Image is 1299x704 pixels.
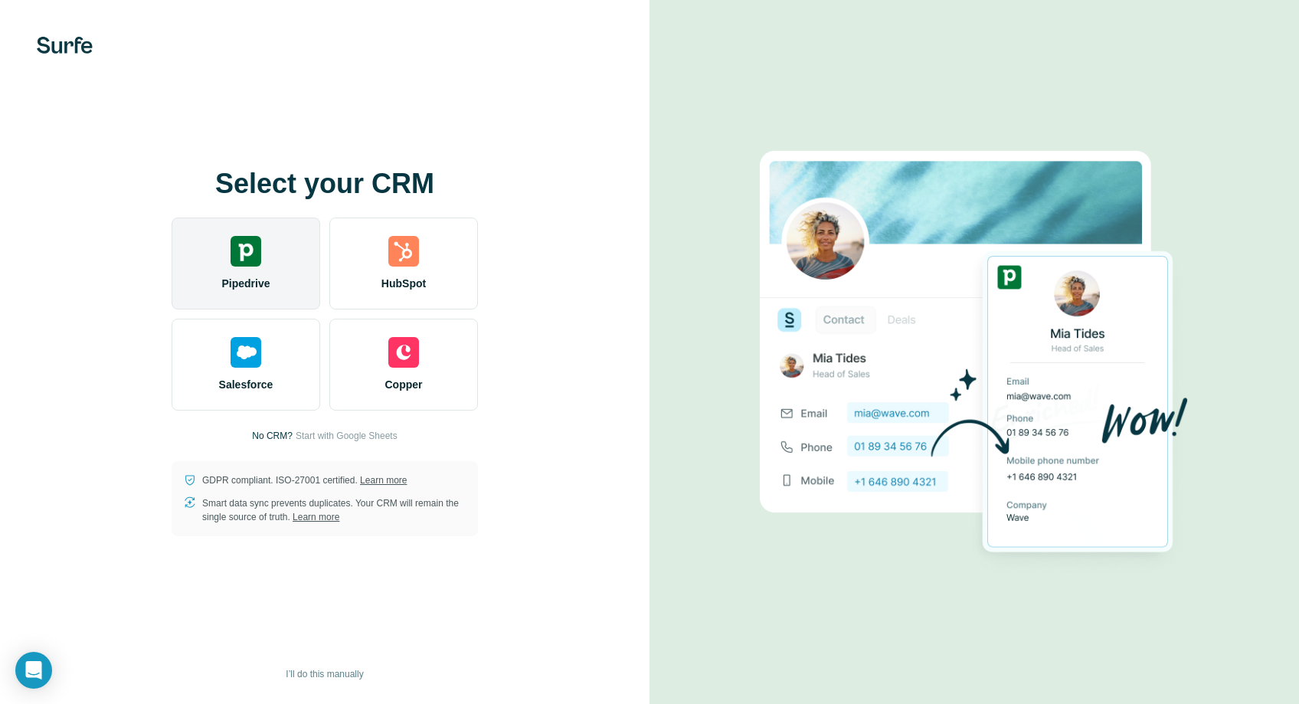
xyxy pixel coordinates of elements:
span: HubSpot [381,276,426,291]
img: salesforce's logo [231,337,261,368]
img: PIPEDRIVE image [760,125,1189,580]
img: copper's logo [388,337,419,368]
h1: Select your CRM [172,169,478,199]
img: pipedrive's logo [231,236,261,267]
p: GDPR compliant. ISO-27001 certified. [202,473,407,487]
a: Learn more [360,475,407,486]
p: No CRM? [252,429,293,443]
button: Start with Google Sheets [296,429,398,443]
div: Open Intercom Messenger [15,652,52,689]
span: Pipedrive [221,276,270,291]
img: hubspot's logo [388,236,419,267]
span: Copper [385,377,423,392]
img: Surfe's logo [37,37,93,54]
span: Salesforce [219,377,273,392]
span: I’ll do this manually [286,667,363,681]
p: Smart data sync prevents duplicates. Your CRM will remain the single source of truth. [202,496,466,524]
button: I’ll do this manually [275,663,374,686]
a: Learn more [293,512,339,522]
